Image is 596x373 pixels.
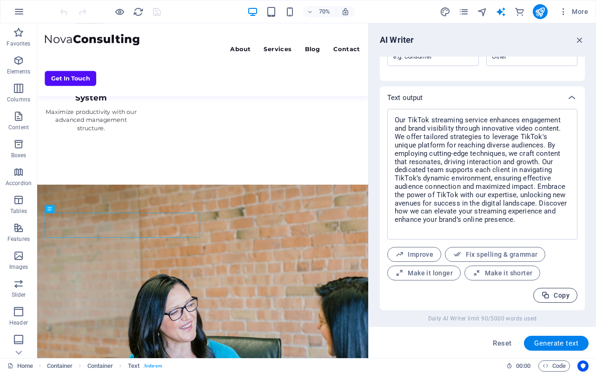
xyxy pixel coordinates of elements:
[47,360,73,372] span: Click to select. Double-click to edit
[387,93,423,102] p: Text output
[133,7,144,17] i: Reload page
[8,124,29,131] p: Content
[440,6,451,17] button: design
[535,7,545,17] i: Publish
[477,6,488,17] button: navigator
[7,360,33,372] a: Click to cancel selection. Double-click to open Pages
[114,6,125,17] button: Click here to leave preview mode and continue editing
[541,291,570,300] span: Copy
[506,360,531,372] h6: Session time
[303,6,336,17] button: 70%
[11,152,26,159] p: Boxes
[488,336,517,351] button: Reset
[387,266,461,280] button: Make it longer
[7,40,30,47] p: Favorites
[380,109,585,310] div: Text output
[514,7,525,17] i: Commerce
[523,362,524,369] span: :
[538,360,570,372] button: Code
[428,315,537,322] span: Daily AI Writer limit 90/5000 words used
[534,340,578,347] span: Generate text
[47,360,162,372] nav: breadcrumb
[87,360,113,372] span: Click to select. Double-click to edit
[543,360,566,372] span: Code
[7,235,30,243] p: Features
[464,266,540,280] button: Make it shorter
[493,340,511,347] span: Reset
[7,96,30,103] p: Columns
[496,6,507,17] button: text_generator
[387,247,441,262] button: Improve
[489,50,560,63] input: AuthorClear
[555,4,592,19] button: More
[533,288,577,303] button: Copy
[128,360,139,372] span: Click to select. Double-click to edit
[577,360,589,372] button: Usercentrics
[12,291,26,299] p: Slider
[380,87,585,109] div: Text output
[395,250,433,259] span: Improve
[341,7,350,16] i: On resize automatically adjust zoom level to fit chosen device.
[9,319,28,326] p: Header
[559,7,588,16] span: More
[387,49,479,64] input: Target group
[395,269,453,278] span: Make it longer
[533,4,548,19] button: publish
[514,6,525,17] button: commerce
[9,263,28,271] p: Images
[440,7,450,17] i: Design (Ctrl+Alt+Y)
[458,7,469,17] i: Pages (Ctrl+Alt+S)
[317,6,332,17] h6: 70%
[6,180,32,187] p: Accordion
[524,336,589,351] button: Generate text
[453,250,537,259] span: Fix spelling & grammar
[132,6,144,17] button: reload
[143,360,162,372] span: . hide-sm
[458,6,470,17] button: pages
[392,113,573,235] textarea: Our TikTok streaming service enhances engagement and brand visibility through innovative video co...
[516,360,530,372] span: 00 00
[10,207,27,215] p: Tables
[380,34,414,46] h6: AI Writer
[445,247,545,262] button: Fix spelling & grammar
[7,68,31,75] p: Elements
[472,269,532,278] span: Make it shorter
[496,7,506,17] i: AI Writer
